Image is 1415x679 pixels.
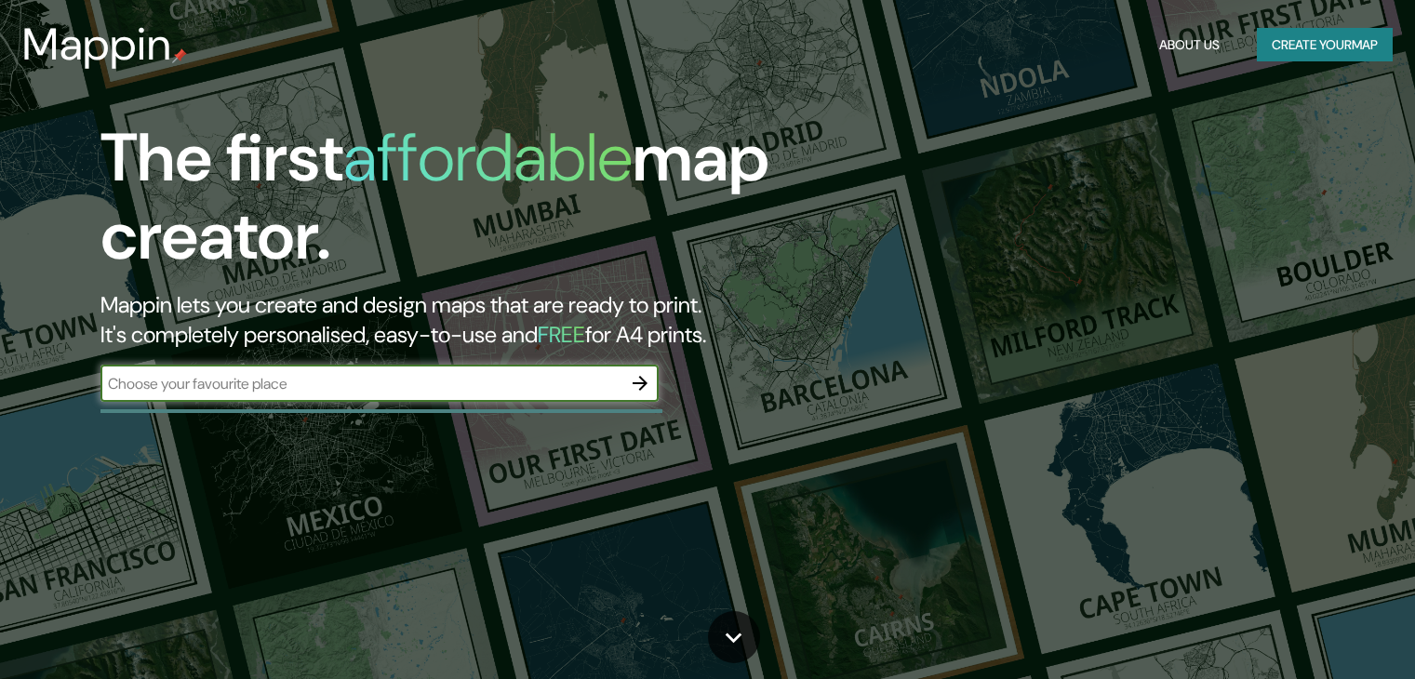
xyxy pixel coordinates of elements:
h3: Mappin [22,19,172,71]
h1: The first map creator. [100,119,808,290]
img: mappin-pin [172,48,187,63]
input: Choose your favourite place [100,373,621,394]
h1: affordable [343,114,633,201]
h5: FREE [538,320,585,349]
button: About Us [1152,28,1227,62]
button: Create yourmap [1257,28,1393,62]
h2: Mappin lets you create and design maps that are ready to print. It's completely personalised, eas... [100,290,808,350]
